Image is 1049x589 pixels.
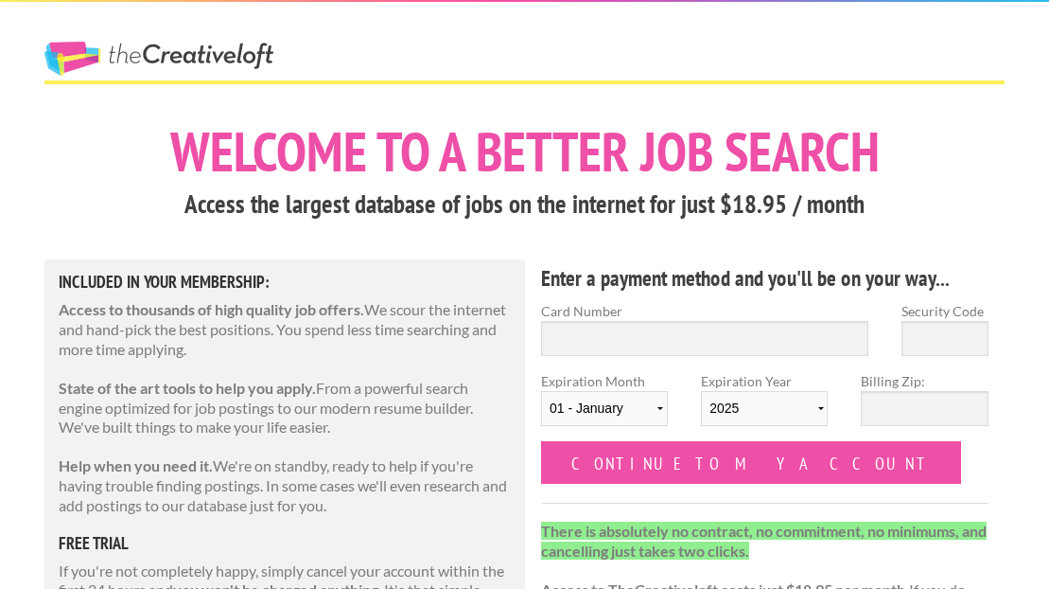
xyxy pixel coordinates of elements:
[44,187,1005,223] h3: Access the largest database of jobs on the internet for just $18.95 / month
[541,301,868,321] label: Card Number
[541,441,961,484] input: Continue to my account
[541,391,668,426] select: Expiration Month
[59,456,511,515] p: We're on standby, ready to help if you're having trouble finding postings. In some cases we'll ev...
[59,300,511,359] p: We scour the internet and hand-pick the best positions. You spend less time searching and more ti...
[59,535,511,552] h5: free trial
[901,301,988,321] label: Security Code
[44,42,273,76] a: The Creative Loft
[44,124,1005,179] h1: Welcome to a better job search
[59,379,511,437] p: From a powerful search engine optimized for job postings to our modern resume builder. We've buil...
[701,371,828,441] label: Expiration Year
[701,391,828,426] select: Expiration Year
[59,274,511,291] h5: Included in Your Membership:
[541,263,988,294] h4: Enter a payment method and you'll be on your way...
[59,379,316,397] strong: State of the art tools to help you apply.
[541,522,987,560] strong: There is absolutely no contract, no commitment, no minimums, and cancelling just takes two clicks.
[541,371,668,441] label: Expiration Month
[59,300,364,318] strong: Access to thousands of high quality job offers.
[59,456,213,474] strong: Help when you need it.
[861,371,988,391] label: Billing Zip:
